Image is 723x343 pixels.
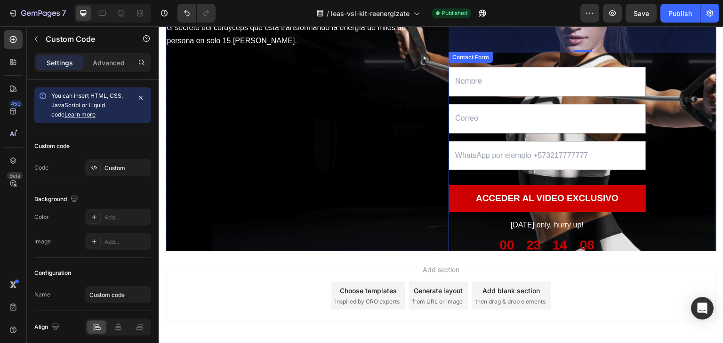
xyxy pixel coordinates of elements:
p: Advanced [93,58,125,68]
div: Custom code [34,142,70,150]
p: [DATE] only, hurry up! [291,192,486,206]
div: Image [34,237,51,246]
button: 7 [4,4,70,23]
button: Publish [660,4,700,23]
div: Background [34,193,80,206]
div: ACCEDER AL VIDEO EXCLUSIVO [317,165,460,179]
span: / [327,8,329,18]
input: Nombre [290,40,487,70]
div: Add blank section [324,259,381,269]
div: Undo/Redo [177,4,216,23]
button: Save [626,4,657,23]
div: 450 [9,100,23,108]
p: Custom Code [46,33,126,45]
a: Learn more [64,111,96,118]
input: WhatsApp por ejemplo +573217777777 [290,115,487,144]
span: then drag & drop elements [317,271,387,280]
div: Add... [104,238,149,246]
div: Configuration [34,269,71,277]
div: 08 [420,210,437,227]
div: Contact Form [292,27,332,35]
span: Add section [260,238,305,248]
div: Generate layout [255,259,305,269]
div: 23 [368,210,382,227]
div: Beta [7,172,23,179]
div: 00 [340,210,356,227]
iframe: Design area [159,26,723,343]
div: Open Intercom Messenger [691,297,714,320]
span: Published [442,9,467,17]
span: You can insert HTML, CSS, JavaScript or Liquid code [51,92,123,118]
input: Correo [290,78,487,107]
div: Add... [104,213,149,222]
span: Save [634,9,649,17]
span: leas-vsl-kit-reenergizate [331,8,410,18]
div: Code [34,164,48,172]
div: Custom [104,164,149,172]
p: Settings [47,58,73,68]
span: from URL or image [254,271,304,280]
button: ACCEDER AL VIDEO EXCLUSIVO [290,159,487,186]
div: Color [34,213,49,221]
div: Align [34,321,61,334]
div: Publish [668,8,692,18]
div: Name [34,290,50,299]
span: inspired by CRO experts [177,271,241,280]
div: 14 [394,210,409,227]
div: Choose templates [181,259,238,269]
p: 7 [62,8,66,19]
